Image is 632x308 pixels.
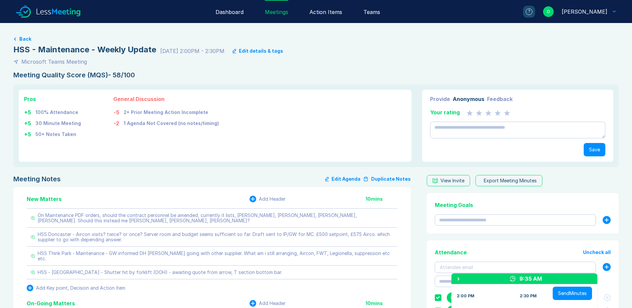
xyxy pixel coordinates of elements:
[457,293,474,299] div: 2:00 PM
[553,287,592,300] button: SendMinutes
[325,175,360,183] button: Edit Agenda
[36,285,125,291] div: Add Key point, Decision and Action Item
[35,128,81,139] td: 50+ Notes Taken
[27,285,125,291] button: Add Key point, Decision and Action Item
[13,36,619,42] a: Back
[21,58,87,66] div: Microsoft Teams Meeting
[113,95,219,103] div: General Discussion
[24,95,81,103] div: Pros
[123,106,219,117] td: 2+ Prior Meeting Action Incomplete
[363,175,411,183] button: Duplicate Notes
[13,175,61,183] div: Meeting Notes
[259,301,286,306] div: Add Header
[19,36,31,42] button: Back
[27,299,75,307] div: On-Going Matters
[430,108,460,116] div: Your rating
[365,196,397,202] div: 10 mins
[562,8,607,16] div: David Hayter
[113,106,123,117] td: -5
[24,128,35,139] td: + 5
[583,250,611,255] button: Uncheck all
[584,143,605,156] button: Save
[484,178,537,183] div: Export Meeting Minutes
[239,48,283,54] div: Edit details & tags
[526,8,532,15] div: ?
[13,71,619,79] div: Meeting Quality Score (MQS) - 58/100
[24,117,35,128] td: + 5
[259,196,286,202] div: Add Header
[519,275,542,283] div: 9:35 AM
[430,95,450,103] div: Provide
[520,293,537,299] div: 2:30 PM
[38,232,393,242] div: HSS Doncaster - Aircon visits? twice? or once? Server room and budget seems sufficient so far. Dr...
[365,301,397,306] div: 10 mins
[233,48,283,54] button: Edit details & tags
[427,175,470,186] button: View Invite
[515,6,535,18] a: ?
[123,117,219,128] td: 1 Agenda Not Covered (no notes/timing)
[27,195,62,203] div: New Matters
[24,106,35,117] td: + 5
[35,106,81,117] td: 100% Attendance
[475,175,542,186] button: Export Meeting Minutes
[250,196,286,202] button: Add Header
[250,300,286,307] button: Add Header
[38,270,282,275] div: HSS - [GEOGRAPHIC_DATA] - Shutter hit by forklift (OOH) - awaiting quote from arrow, T section bo...
[38,213,393,223] div: On Maintenance PDF orders, should the contract personnel be amended, currently it lists, [PERSON_...
[160,47,225,55] div: [DATE] 2:00PM - 2:30PM
[466,108,510,116] div: 0 Stars
[543,6,554,17] div: D
[38,251,393,261] div: HSS Think Park - Maintenance - GW informed DH [PERSON_NAME] going with other supplier. What am i ...
[13,44,156,55] div: HSS - Maintenance - Weekly Update
[435,201,611,209] div: Meeting Goals
[447,292,457,303] div: G
[487,95,513,103] div: Feedback
[440,178,464,183] div: View Invite
[453,95,484,103] div: Anonymous
[435,248,467,256] div: Attendance
[113,117,123,128] td: -2
[35,117,81,128] td: 30 Minute Meeting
